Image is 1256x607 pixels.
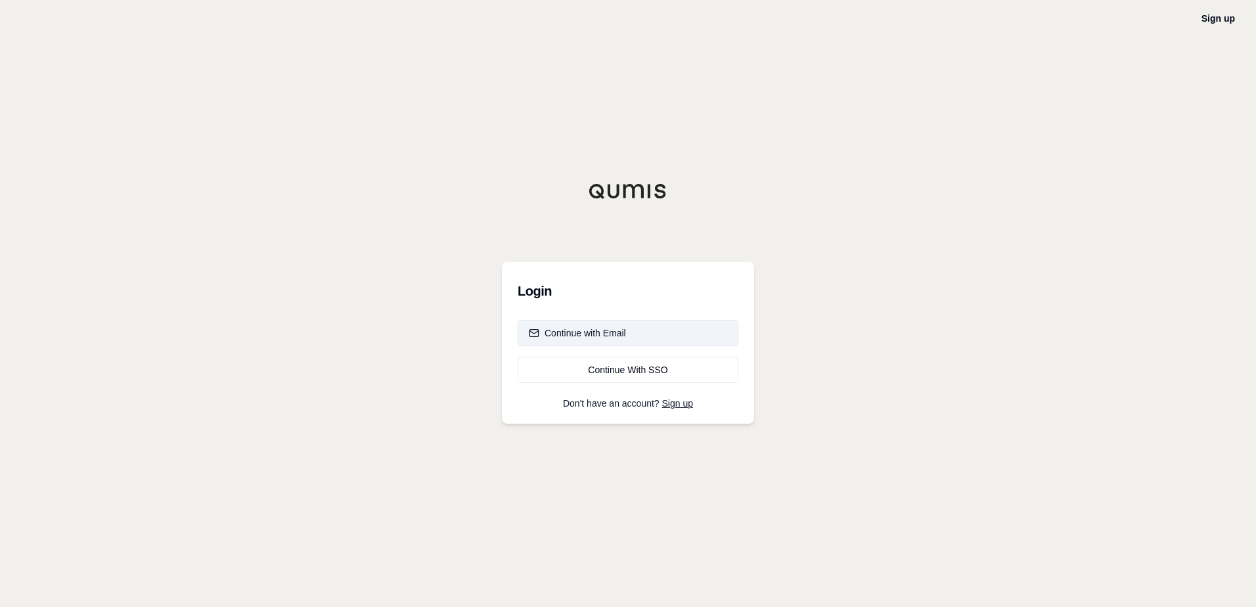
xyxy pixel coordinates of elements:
[662,398,693,409] a: Sign up
[529,326,626,340] div: Continue with Email
[518,357,738,383] a: Continue With SSO
[518,278,738,304] h3: Login
[518,399,738,408] p: Don't have an account?
[589,183,667,199] img: Qumis
[529,363,727,376] div: Continue With SSO
[518,320,738,346] button: Continue with Email
[1201,13,1235,24] a: Sign up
